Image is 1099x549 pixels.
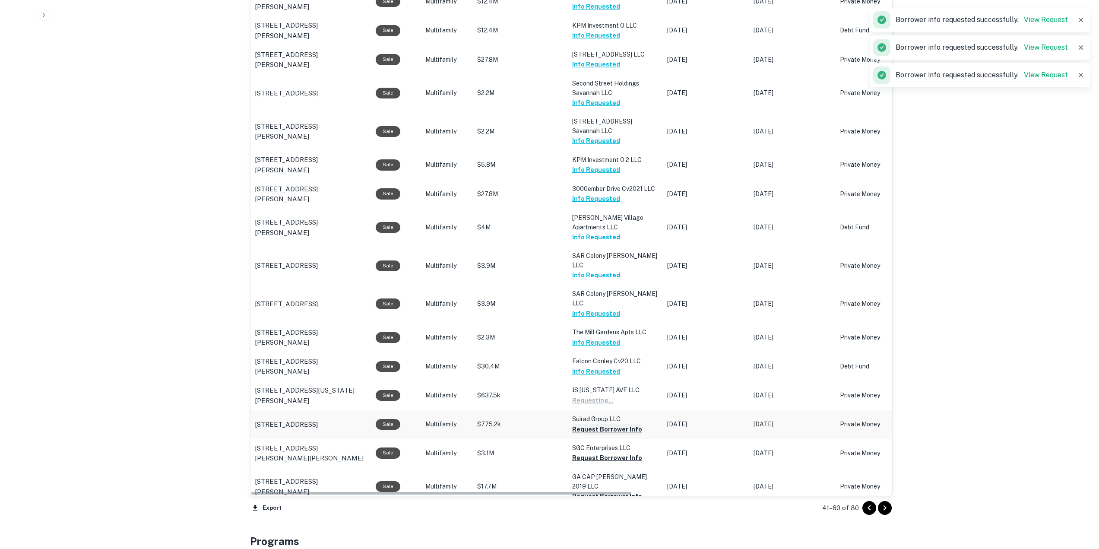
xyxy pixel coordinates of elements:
[667,391,745,400] p: [DATE]
[255,184,367,204] p: [STREET_ADDRESS][PERSON_NAME]
[255,155,367,175] p: [STREET_ADDRESS][PERSON_NAME]
[572,491,642,501] button: Request Borrower Info
[255,299,318,309] p: [STREET_ADDRESS]
[572,50,659,59] p: [STREET_ADDRESS] LLC
[572,251,659,270] p: SAR Colony [PERSON_NAME] LLC
[376,25,400,36] div: Sale
[754,223,831,232] p: [DATE]
[477,333,564,342] p: $2.3M
[862,501,876,515] button: Go to previous page
[477,223,564,232] p: $4M
[376,126,400,137] div: Sale
[754,449,831,458] p: [DATE]
[667,89,745,98] p: [DATE]
[572,385,659,395] p: JS [US_STATE] AVE LLC
[896,42,1068,53] p: Borrower info requested successfully.
[840,223,909,232] p: Debt Fund
[425,261,469,270] p: Multifamily
[840,55,909,64] p: Private Money
[572,21,659,30] p: KPM Investment O LLC
[572,98,620,108] button: Info Requested
[425,89,469,98] p: Multifamily
[477,420,564,429] p: $775.2k
[376,54,400,65] div: Sale
[840,420,909,429] p: Private Money
[255,356,367,377] a: [STREET_ADDRESS][PERSON_NAME]
[255,327,367,348] a: [STREET_ADDRESS][PERSON_NAME]
[572,270,620,280] button: Info Requested
[572,213,659,232] p: [PERSON_NAME] Village Apartments LLC
[754,299,831,308] p: [DATE]
[754,362,831,371] p: [DATE]
[255,217,367,238] p: [STREET_ADDRESS][PERSON_NAME]
[477,190,564,199] p: $27.8M
[376,332,400,343] div: Sale
[477,127,564,136] p: $2.2M
[255,299,367,309] a: [STREET_ADDRESS]
[878,501,892,515] button: Go to next page
[667,333,745,342] p: [DATE]
[425,362,469,371] p: Multifamily
[840,89,909,98] p: Private Money
[822,503,859,513] p: 41–60 of 80
[255,260,318,271] p: [STREET_ADDRESS]
[255,419,367,430] a: [STREET_ADDRESS]
[376,188,400,199] div: Sale
[754,26,831,35] p: [DATE]
[376,260,400,271] div: Sale
[896,15,1068,25] p: Borrower info requested successfully.
[572,165,620,175] button: Info Requested
[477,89,564,98] p: $2.2M
[572,308,620,319] button: Info Requested
[425,449,469,458] p: Multifamily
[425,223,469,232] p: Multifamily
[840,190,909,199] p: Private Money
[255,121,367,142] p: [STREET_ADDRESS][PERSON_NAME]
[1024,43,1068,51] a: View Request
[840,449,909,458] p: Private Money
[840,261,909,270] p: Private Money
[255,443,367,463] p: [STREET_ADDRESS][PERSON_NAME][PERSON_NAME]
[425,420,469,429] p: Multifamily
[754,190,831,199] p: [DATE]
[840,26,909,35] p: Debt Fund
[425,160,469,169] p: Multifamily
[250,501,284,514] button: Export
[840,127,909,136] p: Private Money
[255,20,367,41] p: [STREET_ADDRESS][PERSON_NAME]
[425,55,469,64] p: Multifamily
[572,472,659,491] p: GA CAP [PERSON_NAME] 2019 LLC
[572,79,659,98] p: Second Street Holdings Savannah LLC
[572,414,659,424] p: Suirad Group LLC
[477,55,564,64] p: $27.8M
[667,362,745,371] p: [DATE]
[572,443,659,453] p: SGC Enterprises LLC
[754,420,831,429] p: [DATE]
[572,136,620,146] button: Info Requested
[376,298,400,309] div: Sale
[754,391,831,400] p: [DATE]
[754,333,831,342] p: [DATE]
[255,50,367,70] a: [STREET_ADDRESS][PERSON_NAME]
[572,1,620,12] button: Info Requested
[1024,71,1068,79] a: View Request
[376,361,400,372] div: Sale
[754,127,831,136] p: [DATE]
[572,453,642,463] button: Request Borrower Info
[477,391,564,400] p: $637.5k
[477,261,564,270] p: $3.9M
[572,356,659,366] p: Falcon Conley Cv20 LLC
[477,449,564,458] p: $3.1M
[572,327,659,337] p: The Mill Gardens Apts LLC
[572,337,620,348] button: Info Requested
[255,260,367,271] a: [STREET_ADDRESS]
[425,127,469,136] p: Multifamily
[896,70,1068,80] p: Borrower info requested successfully.
[667,482,745,491] p: [DATE]
[667,299,745,308] p: [DATE]
[255,385,367,406] a: [STREET_ADDRESS][US_STATE][PERSON_NAME]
